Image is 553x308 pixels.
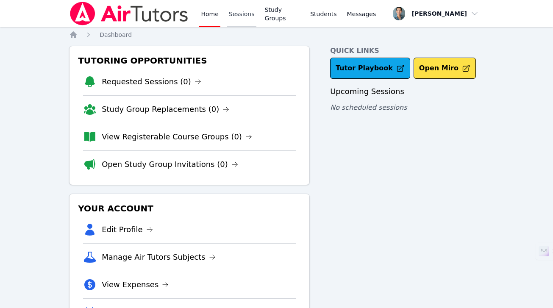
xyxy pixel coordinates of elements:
[76,53,303,68] h3: Tutoring Opportunities
[102,103,229,115] a: Study Group Replacements (0)
[100,31,132,38] span: Dashboard
[69,2,189,25] img: Air Tutors
[330,86,484,97] h3: Upcoming Sessions
[102,224,153,236] a: Edit Profile
[330,46,484,56] h4: Quick Links
[102,158,238,170] a: Open Study Group Invitations (0)
[330,103,407,111] span: No scheduled sessions
[414,58,476,79] button: Open Miro
[330,58,410,79] a: Tutor Playbook
[347,10,376,18] span: Messages
[100,31,132,39] a: Dashboard
[69,31,484,39] nav: Breadcrumb
[102,76,201,88] a: Requested Sessions (0)
[102,131,252,143] a: View Registerable Course Groups (0)
[102,251,216,263] a: Manage Air Tutors Subjects
[102,279,169,291] a: View Expenses
[76,201,303,216] h3: Your Account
